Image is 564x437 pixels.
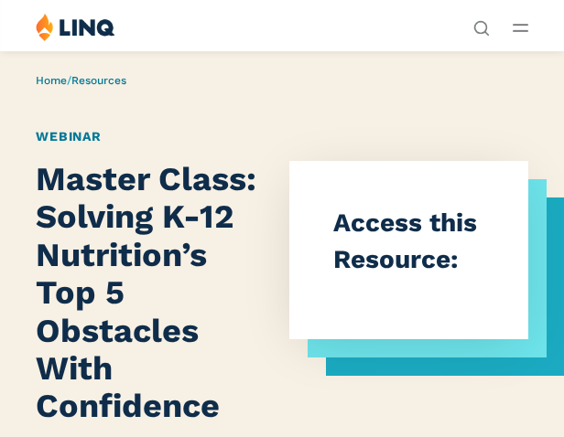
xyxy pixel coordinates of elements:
a: Resources [71,74,126,87]
h1: Master Class: Solving K-12 Nutrition’s Top 5 Obstacles With Confidence [36,161,275,426]
nav: Utility Navigation [473,13,490,35]
a: Home [36,74,67,87]
img: LINQ | K‑12 Software [36,13,115,41]
button: Open Main Menu [513,17,528,37]
button: Open Search Bar [473,18,490,35]
a: Webinar [36,129,101,144]
strong: Access this Resource: [333,208,477,274]
span: / [36,74,126,87]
